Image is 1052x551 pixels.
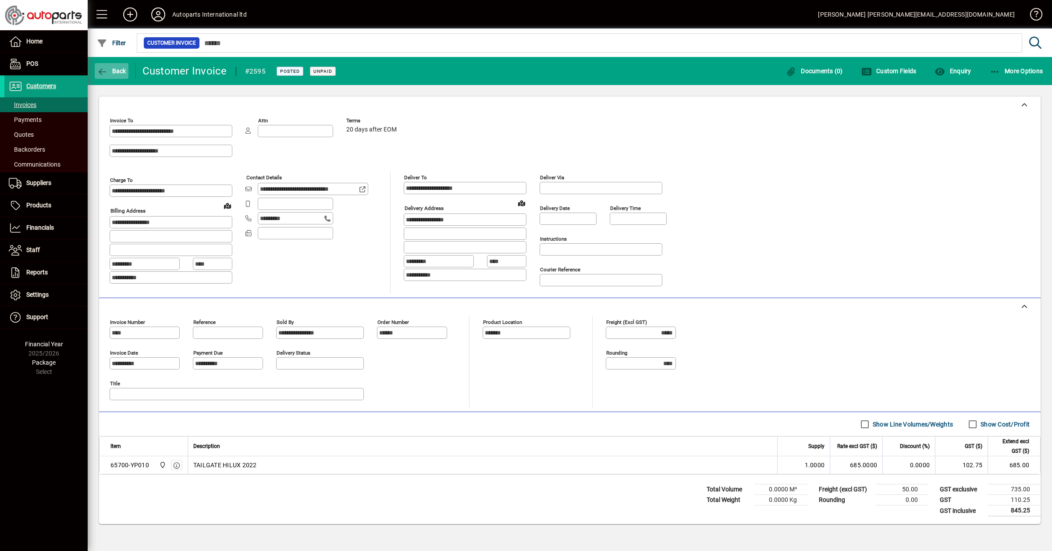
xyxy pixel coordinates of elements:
mat-label: Title [110,380,120,387]
span: Communications [9,161,60,168]
button: Documents (0) [784,63,845,79]
mat-label: Attn [258,117,268,124]
td: GST exclusive [935,484,988,495]
td: 0.0000 M³ [755,484,807,495]
span: Posted [280,68,300,74]
td: GST inclusive [935,505,988,516]
span: Quotes [9,131,34,138]
mat-label: Invoice date [110,350,138,356]
div: Customer Invoice [142,64,227,78]
mat-label: Order number [377,319,409,325]
td: 50.00 [876,484,928,495]
div: 65700-YP010 [110,461,149,469]
button: More Options [988,63,1045,79]
span: Custom Fields [861,68,917,75]
mat-label: Rounding [606,350,627,356]
td: Total Volume [702,484,755,495]
app-page-header-button: Back [88,63,136,79]
span: More Options [990,68,1043,75]
span: Suppliers [26,179,51,186]
span: Central [157,460,167,470]
td: 110.25 [988,495,1041,505]
span: Payments [9,116,42,123]
a: Quotes [4,127,88,142]
div: #2595 [245,64,266,78]
a: View on map [515,196,529,210]
span: Customers [26,82,56,89]
button: Custom Fields [859,63,919,79]
td: 0.00 [876,495,928,505]
button: Filter [95,35,128,51]
a: Communications [4,157,88,172]
mat-label: Charge To [110,177,133,183]
mat-label: Payment due [193,350,223,356]
button: Back [95,63,128,79]
span: Description [193,441,220,451]
mat-label: Sold by [277,319,294,325]
span: Discount (%) [900,441,930,451]
span: Financials [26,224,54,231]
span: Unpaid [313,68,332,74]
td: 845.25 [988,505,1041,516]
mat-label: Delivery status [277,350,310,356]
mat-label: Courier Reference [540,267,580,273]
td: 685.00 [988,456,1040,474]
mat-label: Delivery date [540,205,570,211]
a: Knowledge Base [1024,2,1041,30]
a: POS [4,53,88,75]
span: Filter [97,39,126,46]
div: [PERSON_NAME] [PERSON_NAME][EMAIL_ADDRESS][DOMAIN_NAME] [818,7,1015,21]
a: Financials [4,217,88,239]
span: Support [26,313,48,320]
a: Support [4,306,88,328]
td: Rounding [814,495,876,505]
span: Products [26,202,51,209]
mat-label: Reference [193,319,216,325]
mat-label: Freight (excl GST) [606,319,647,325]
span: Customer Invoice [147,39,196,47]
a: Home [4,31,88,53]
mat-label: Invoice number [110,319,145,325]
td: 0.0000 Kg [755,495,807,505]
mat-label: Deliver via [540,174,564,181]
span: POS [26,60,38,67]
td: Freight (excl GST) [814,484,876,495]
label: Show Line Volumes/Weights [871,420,953,429]
span: Documents (0) [786,68,843,75]
mat-label: Instructions [540,236,567,242]
button: Add [116,7,144,22]
span: Terms [346,118,399,124]
button: Enquiry [932,63,973,79]
mat-label: Delivery time [610,205,641,211]
span: Enquiry [935,68,971,75]
span: Reports [26,269,48,276]
span: Package [32,359,56,366]
span: Supply [808,441,825,451]
span: Financial Year [25,341,63,348]
button: Profile [144,7,172,22]
span: Invoices [9,101,36,108]
span: Staff [26,246,40,253]
span: Settings [26,291,49,298]
a: View on map [220,199,235,213]
label: Show Cost/Profit [979,420,1030,429]
div: Autoparts International ltd [172,7,247,21]
a: Reports [4,262,88,284]
a: Settings [4,284,88,306]
td: 102.75 [935,456,988,474]
a: Products [4,195,88,217]
a: Invoices [4,97,88,112]
span: Backorders [9,146,45,153]
span: Rate excl GST ($) [837,441,877,451]
td: GST [935,495,988,505]
span: Item [110,441,121,451]
span: 1.0000 [805,461,825,469]
mat-label: Product location [483,319,522,325]
td: 735.00 [988,484,1041,495]
mat-label: Deliver To [404,174,427,181]
span: Back [97,68,126,75]
span: TAILGATE HILUX 2022 [193,461,257,469]
td: 0.0000 [882,456,935,474]
div: 685.0000 [835,461,877,469]
span: Home [26,38,43,45]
